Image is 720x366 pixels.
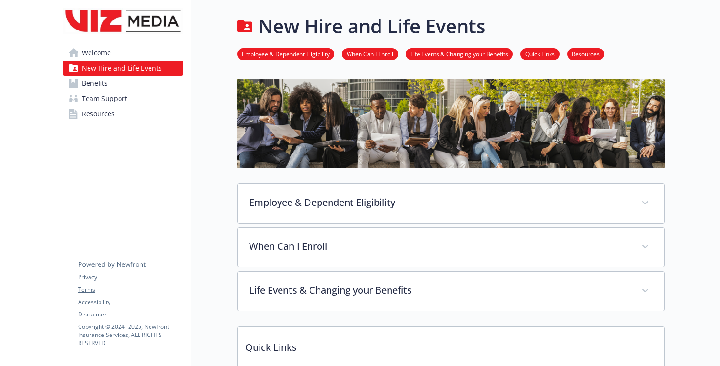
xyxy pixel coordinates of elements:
p: When Can I Enroll [249,239,630,254]
a: Employee & Dependent Eligibility [237,49,334,58]
span: Welcome [82,45,111,61]
div: Life Events & Changing your Benefits [238,272,664,311]
img: new hire page banner [237,79,665,168]
h1: New Hire and Life Events [258,12,485,41]
a: Resources [567,49,604,58]
p: Life Events & Changing your Benefits [249,283,630,297]
a: Accessibility [78,298,183,306]
a: Quick Links [520,49,560,58]
a: Welcome [63,45,183,61]
p: Quick Links [238,327,664,362]
span: New Hire and Life Events [82,61,162,76]
a: Privacy [78,273,183,282]
a: When Can I Enroll [342,49,398,58]
p: Employee & Dependent Eligibility [249,195,630,210]
a: Resources [63,106,183,122]
a: Benefits [63,76,183,91]
a: Life Events & Changing your Benefits [406,49,513,58]
div: When Can I Enroll [238,228,664,267]
a: Terms [78,285,183,294]
div: Employee & Dependent Eligibility [238,184,664,223]
span: Team Support [82,91,127,106]
span: Resources [82,106,115,122]
span: Benefits [82,76,108,91]
a: Disclaimer [78,310,183,319]
p: Copyright © 2024 - 2025 , Newfront Insurance Services, ALL RIGHTS RESERVED [78,323,183,347]
a: Team Support [63,91,183,106]
a: New Hire and Life Events [63,61,183,76]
